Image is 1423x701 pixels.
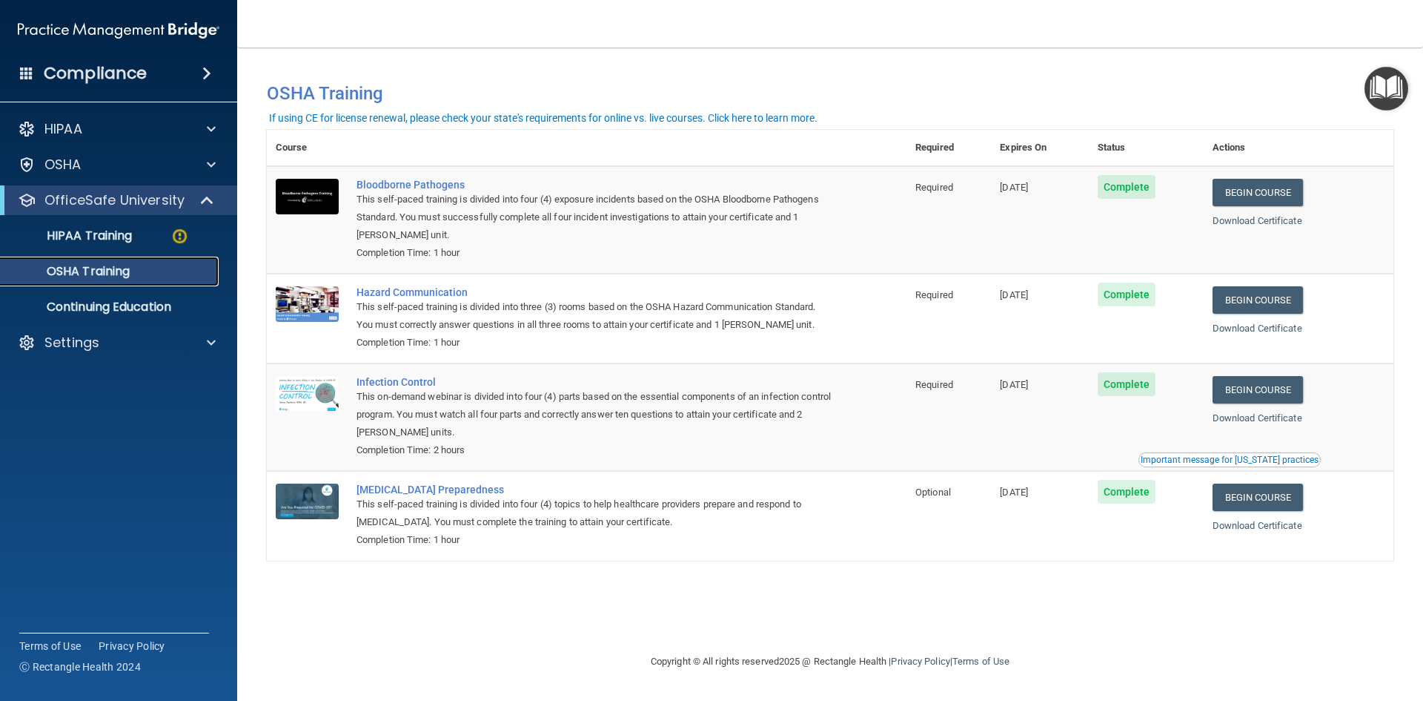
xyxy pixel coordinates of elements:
[267,111,820,125] button: If using CE for license renewal, please check your state's requirements for online vs. live cours...
[991,130,1088,166] th: Expires On
[915,487,951,498] span: Optional
[356,334,832,352] div: Completion Time: 1 hour
[1098,480,1156,504] span: Complete
[356,298,832,334] div: This self-paced training is divided into three (3) rooms based on the OSHA Hazard Communication S...
[1098,372,1156,396] span: Complete
[18,191,215,209] a: OfficeSafe University
[906,130,991,166] th: Required
[1138,452,1321,467] button: Read this if you are a dental practitioner in the state of CA
[1213,179,1303,206] a: Begin Course
[356,376,832,388] a: Infection Control
[10,300,212,315] p: Continuing Education
[1364,67,1408,111] button: Open Resource Center
[560,638,1101,685] div: Copyright © All rights reserved 2025 @ Rectangle Health | |
[915,379,953,390] span: Required
[170,227,189,246] img: warning-circle.0cc9ac19.png
[267,83,1393,104] h4: OSHA Training
[18,156,216,174] a: OSHA
[356,388,832,441] div: This on-demand webinar is divided into four (4) parts based on the essential components of an inf...
[356,179,832,191] a: Bloodborne Pathogens
[1204,130,1393,166] th: Actions
[952,656,1009,667] a: Terms of Use
[356,244,832,262] div: Completion Time: 1 hour
[18,334,216,352] a: Settings
[356,531,832,549] div: Completion Time: 1 hour
[10,264,130,279] p: OSHA Training
[1000,379,1028,390] span: [DATE]
[1000,289,1028,300] span: [DATE]
[1213,215,1302,226] a: Download Certificate
[44,156,82,174] p: OSHA
[356,496,832,531] div: This self-paced training is divided into four (4) topics to help healthcare providers prepare and...
[1098,175,1156,199] span: Complete
[1213,323,1302,334] a: Download Certificate
[99,639,165,654] a: Privacy Policy
[44,120,82,138] p: HIPAA
[1089,130,1204,166] th: Status
[891,656,949,667] a: Privacy Policy
[356,286,832,298] a: Hazard Communication
[1098,283,1156,306] span: Complete
[18,120,216,138] a: HIPAA
[1349,599,1405,655] iframe: Drift Widget Chat Controller
[10,228,132,243] p: HIPAA Training
[267,130,348,166] th: Course
[1000,182,1028,193] span: [DATE]
[19,659,141,674] span: Ⓒ Rectangle Health 2024
[1213,412,1302,424] a: Download Certificate
[1141,455,1318,464] div: Important message for [US_STATE] practices
[1213,376,1303,404] a: Begin Course
[18,16,219,45] img: PMB logo
[1213,286,1303,314] a: Begin Course
[269,113,817,123] div: If using CE for license renewal, please check your state's requirements for online vs. live cours...
[44,334,99,352] p: Settings
[19,639,81,654] a: Terms of Use
[356,484,832,496] a: [MEDICAL_DATA] Preparedness
[1213,520,1302,531] a: Download Certificate
[44,63,147,84] h4: Compliance
[356,191,832,244] div: This self-paced training is divided into four (4) exposure incidents based on the OSHA Bloodborne...
[915,182,953,193] span: Required
[915,289,953,300] span: Required
[1213,484,1303,511] a: Begin Course
[1000,487,1028,498] span: [DATE]
[44,191,185,209] p: OfficeSafe University
[356,441,832,459] div: Completion Time: 2 hours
